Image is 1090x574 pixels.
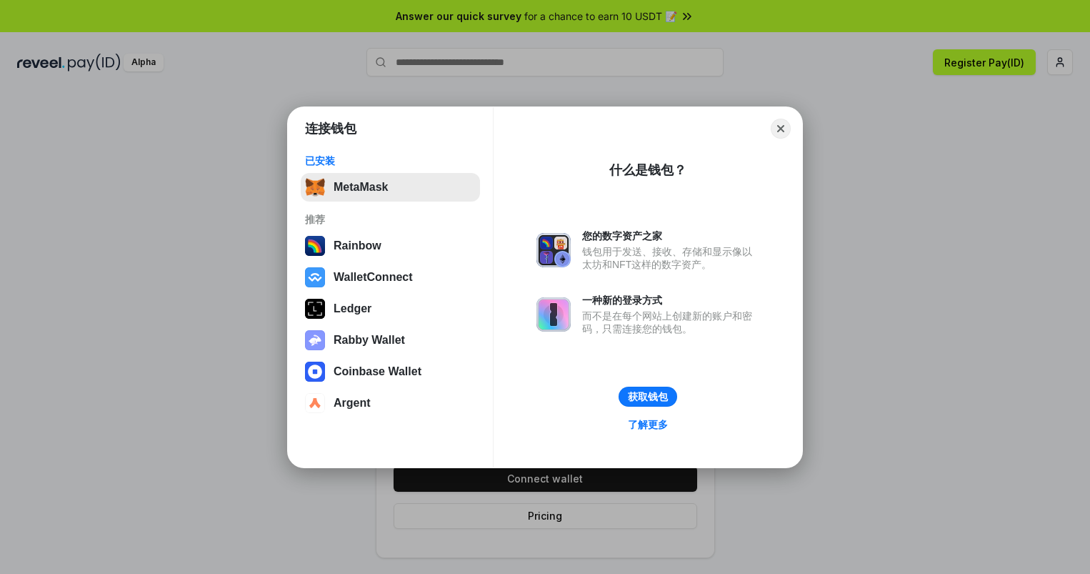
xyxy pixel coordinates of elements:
img: svg+xml,%3Csvg%20width%3D%2228%22%20height%3D%2228%22%20viewBox%3D%220%200%2028%2028%22%20fill%3D... [305,267,325,287]
div: Rainbow [334,239,381,252]
button: Coinbase Wallet [301,357,480,386]
img: svg+xml,%3Csvg%20width%3D%22120%22%20height%3D%22120%22%20viewBox%3D%220%200%20120%20120%22%20fil... [305,236,325,256]
div: 获取钱包 [628,390,668,403]
img: svg+xml,%3Csvg%20xmlns%3D%22http%3A%2F%2Fwww.w3.org%2F2000%2Fsvg%22%20width%3D%2228%22%20height%3... [305,299,325,319]
div: 一种新的登录方式 [582,294,759,307]
div: MetaMask [334,181,388,194]
button: MetaMask [301,173,480,202]
button: Ledger [301,295,480,323]
img: svg+xml,%3Csvg%20fill%3D%22none%22%20height%3D%2233%22%20viewBox%3D%220%200%2035%2033%22%20width%... [305,177,325,197]
a: 了解更多 [619,415,676,434]
div: 已安装 [305,154,476,167]
img: svg+xml,%3Csvg%20width%3D%2228%22%20height%3D%2228%22%20viewBox%3D%220%200%2028%2028%22%20fill%3D... [305,393,325,413]
img: svg+xml,%3Csvg%20xmlns%3D%22http%3A%2F%2Fwww.w3.org%2F2000%2Fsvg%22%20fill%3D%22none%22%20viewBox... [536,297,571,332]
div: 钱包用于发送、接收、存储和显示像以太坊和NFT这样的数字资产。 [582,245,759,271]
div: 您的数字资产之家 [582,229,759,242]
div: 了解更多 [628,418,668,431]
div: Coinbase Wallet [334,365,421,378]
img: svg+xml,%3Csvg%20xmlns%3D%22http%3A%2F%2Fwww.w3.org%2F2000%2Fsvg%22%20fill%3D%22none%22%20viewBox... [305,330,325,350]
div: Rabby Wallet [334,334,405,347]
div: 推荐 [305,213,476,226]
div: 什么是钱包？ [609,162,686,179]
div: Argent [334,397,371,410]
button: Close [771,119,791,139]
button: 获取钱包 [619,387,677,407]
button: Rainbow [301,232,480,260]
div: Ledger [334,302,371,315]
button: Rabby Wallet [301,326,480,355]
h1: 连接钱包 [305,120,356,137]
div: WalletConnect [334,271,413,284]
img: svg+xml,%3Csvg%20xmlns%3D%22http%3A%2F%2Fwww.w3.org%2F2000%2Fsvg%22%20fill%3D%22none%22%20viewBox... [536,233,571,267]
img: svg+xml,%3Csvg%20width%3D%2228%22%20height%3D%2228%22%20viewBox%3D%220%200%2028%2028%22%20fill%3D... [305,362,325,382]
div: 而不是在每个网站上创建新的账户和密码，只需连接您的钱包。 [582,310,759,335]
button: Argent [301,389,480,417]
button: WalletConnect [301,263,480,292]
